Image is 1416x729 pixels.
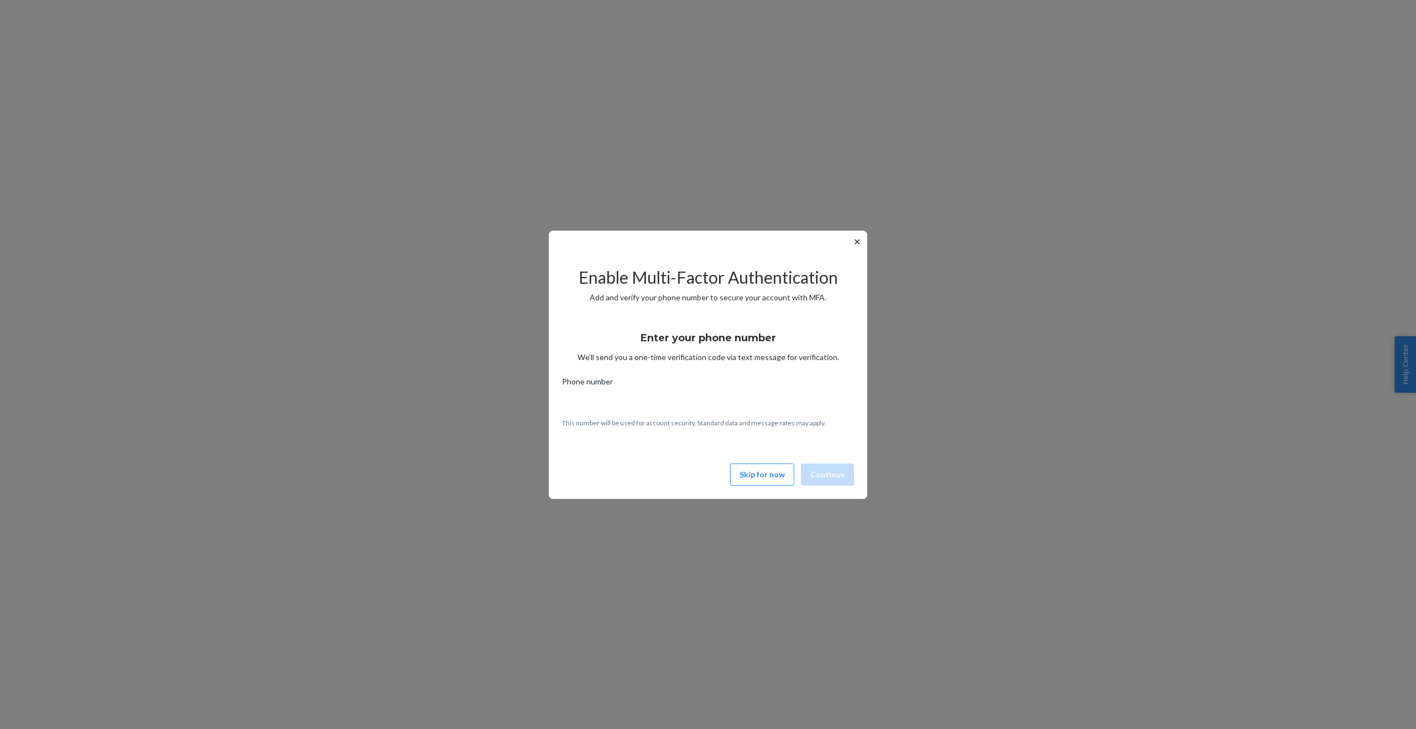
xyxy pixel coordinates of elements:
[562,376,613,392] span: Phone number
[730,464,794,486] button: Skip for now
[801,464,854,486] button: Continue
[641,331,776,345] h3: Enter your phone number
[562,268,854,287] h2: Enable Multi-Factor Authentication
[562,322,854,363] div: We’ll send you a one-time verification code via text message for verification.
[851,235,863,248] button: ✕
[562,418,854,428] p: This number will be used for account security. Standard data and message rates may apply.
[562,292,854,303] p: Add and verify your phone number to secure your account with MFA.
